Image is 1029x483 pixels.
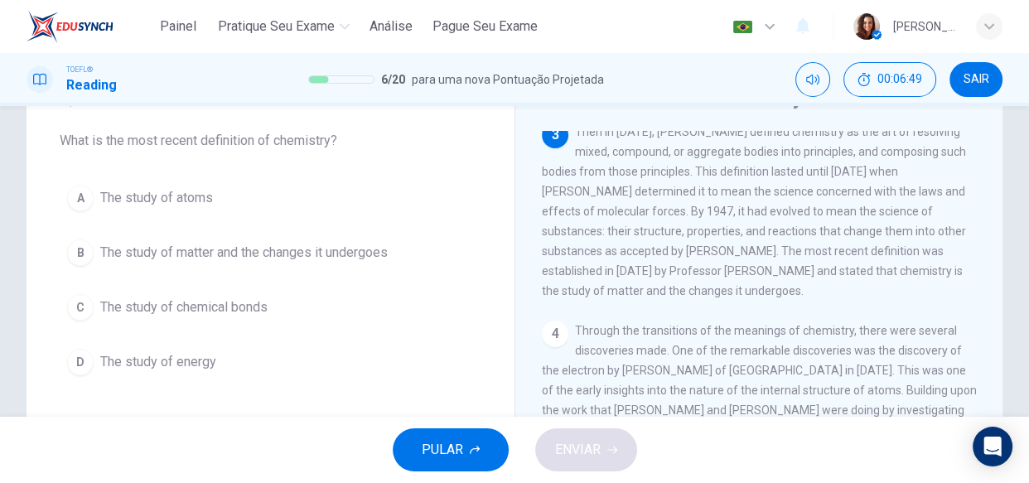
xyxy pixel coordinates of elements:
button: Pague Seu Exame [426,12,544,41]
div: Silenciar [795,62,830,97]
img: pt [732,21,753,33]
button: CThe study of chemical bonds [60,287,481,328]
div: A [67,185,94,211]
button: Painel [152,12,205,41]
img: EduSynch logo [27,10,114,43]
span: Pague Seu Exame [432,17,538,36]
span: What is the most recent definition of chemistry? [60,131,481,151]
button: BThe study of matter and the changes it undergoes [60,232,481,273]
img: Profile picture [853,13,880,40]
button: 00:06:49 [843,62,936,97]
span: The study of energy [100,352,216,372]
div: [PERSON_NAME] [893,17,956,36]
span: Pratique seu exame [218,17,335,36]
span: Painel [160,17,196,36]
span: The study of matter and the changes it undergoes [100,243,388,263]
button: SAIR [949,62,1002,97]
button: Pratique seu exame [211,12,356,41]
button: PULAR [393,428,509,471]
div: Esconder [843,62,936,97]
button: Análise [363,12,419,41]
span: para uma nova Pontuação Projetada [412,70,604,89]
span: 6 / 20 [381,70,405,89]
span: PULAR [422,438,463,461]
span: Then in [DATE], [PERSON_NAME] defined chemistry as the art of resolving mixed, compound, or aggre... [542,125,966,297]
button: DThe study of energy [60,341,481,383]
div: C [67,294,94,321]
button: AThe study of atoms [60,177,481,219]
div: D [67,349,94,375]
div: 4 [542,321,568,347]
span: SAIR [964,73,989,86]
span: Análise [370,17,413,36]
div: 3 [542,122,568,148]
span: TOEFL® [66,64,93,75]
div: B [67,239,94,266]
span: The study of chemical bonds [100,297,268,317]
div: Open Intercom Messenger [973,427,1012,466]
span: The study of atoms [100,188,213,208]
a: EduSynch logo [27,10,152,43]
h1: Reading [66,75,117,95]
span: 00:06:49 [877,73,922,86]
